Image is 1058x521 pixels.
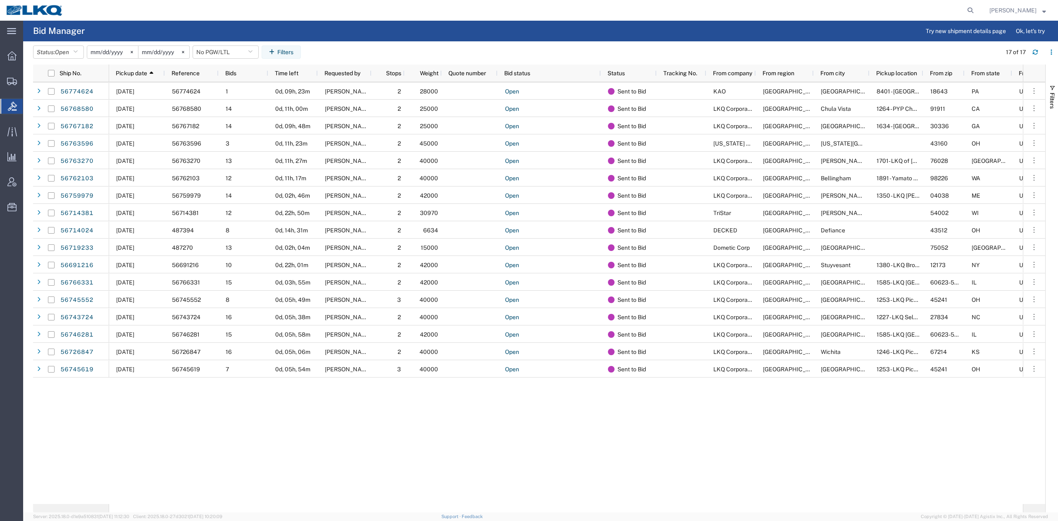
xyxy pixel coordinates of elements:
span: LKQ Corporation [713,158,758,164]
span: 43512 [930,227,947,234]
a: Open [505,224,519,237]
span: North America [763,279,822,286]
span: 09/22/2025 [116,314,134,320]
span: 3 [397,296,401,303]
span: Sent to Bid [617,256,646,274]
span: 09/23/2025 [116,331,134,338]
span: 09/16/2025 [116,262,134,268]
span: 0d, 11h, 23m [275,140,307,147]
span: Requested by [324,70,360,76]
span: 30970 [420,210,438,216]
span: Bids [225,70,236,76]
span: North America [763,123,822,129]
span: PAIGE [325,140,372,147]
span: Defiance [821,227,845,234]
span: 40000 [419,296,438,303]
button: Status:Open [33,45,84,59]
span: Sent to Bid [617,239,646,256]
span: Reference [172,70,200,76]
span: 0d, 05h, 49m [275,296,310,303]
span: 8 [226,227,229,234]
span: North America [763,88,822,95]
span: KAO [713,88,726,95]
span: 09/11/2025 [116,123,134,129]
span: 6634 [423,227,438,234]
span: 13 [226,244,232,251]
span: North America [763,140,822,147]
span: Greenville [821,314,880,320]
span: Exeter [821,88,880,95]
span: 09/23/2025 [116,349,134,355]
span: Time left [275,70,298,76]
span: 0d, 11h, 00m [275,105,308,112]
a: 56763596 [60,137,94,151]
span: Sent to Bid [617,100,646,117]
span: Diane Sosack [325,349,372,355]
a: 56768580 [60,103,94,116]
span: Weight [411,70,438,76]
span: 2 [398,123,401,129]
span: 40000 [419,314,438,320]
span: Dometic Corp [713,244,750,251]
span: From state [971,70,1000,76]
span: Chicago [821,279,880,286]
a: Open [505,294,519,307]
h4: Bid Manager [33,21,85,41]
span: 0d, 09h, 23m [275,88,310,95]
span: terry simmons [325,331,372,338]
span: 09/11/2025 [116,105,134,112]
span: OH [972,296,980,303]
button: No PGW/LTL [193,45,259,59]
span: LKQ Corporation [713,262,758,268]
button: Filters [262,45,301,59]
input: Not set [138,46,189,58]
input: Not set [87,46,138,58]
span: 40000 [419,158,438,164]
a: 56774624 [60,85,94,98]
span: 60623-5012 [930,331,964,338]
span: From country [1019,70,1054,76]
span: Open [55,49,69,55]
span: Try new shipment details page [926,27,1006,36]
span: Bid status [504,70,530,76]
span: 56763596 [172,140,201,147]
span: 8401 - Exeter - KAO Warehouse [877,88,998,95]
span: 12 [226,175,231,182]
span: Sent to Bid [617,152,646,170]
span: US [1019,192,1027,199]
span: From region [763,70,794,76]
span: 2 [398,279,401,286]
span: US [1019,279,1027,286]
span: PA [972,88,979,95]
a: 56762103 [60,172,94,185]
a: Feedback [462,514,483,519]
a: Support [441,514,462,519]
span: 1701- LKQ of North Texas [877,158,1001,164]
span: 0d, 11h, 27m [275,158,307,164]
span: US [1019,244,1027,251]
span: Grand Prairie [821,244,880,251]
span: 09/11/2025 [116,158,134,164]
span: Ship No. [60,70,81,76]
span: LKQ Corporation [713,331,758,338]
span: IL [972,279,977,286]
span: Cincinnati [821,296,880,303]
span: 0d, 22h, 01m [275,262,308,268]
span: 0d, 22h, 50m [275,210,310,216]
span: 04038 [930,192,949,199]
a: Open [505,137,519,151]
span: 487270 [172,244,193,251]
span: terry simmons [325,279,372,286]
a: Open [505,103,519,116]
span: 09/12/2025 [116,192,134,199]
span: US [1019,88,1027,95]
span: 56691216 [172,262,199,268]
span: 0d, 11h, 17m [275,175,306,182]
span: LKQ Corporation [713,105,758,112]
span: Baldwin [821,210,868,216]
span: 09/17/2025 [116,279,134,286]
span: DECKED [713,227,737,234]
span: US [1019,175,1027,182]
span: 0d, 02h, 46m [275,192,310,199]
span: 1253 - LKQ Pick your Part Cincinnati [877,296,1003,303]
